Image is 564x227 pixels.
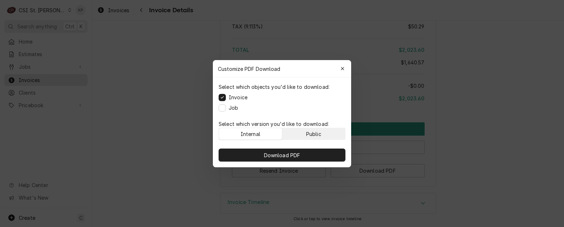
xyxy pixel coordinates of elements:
span: Download PDF [263,151,302,159]
label: Invoice [229,94,247,101]
label: Job [229,104,238,112]
p: Select which objects you'd like to download: [219,83,330,91]
div: Customize PDF Download [213,60,351,77]
button: Download PDF [219,149,345,162]
div: Internal [241,130,260,137]
div: Public [306,130,321,137]
p: Select which version you'd like to download: [219,120,345,128]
